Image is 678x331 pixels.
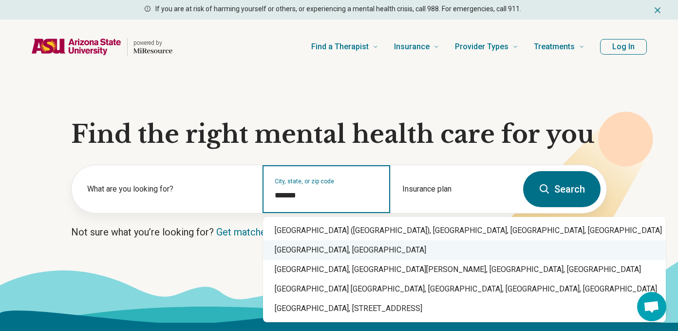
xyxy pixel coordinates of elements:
[71,120,607,149] h1: Find the right mental health care for you
[263,221,666,240] div: [GEOGRAPHIC_DATA] ([GEOGRAPHIC_DATA]), [GEOGRAPHIC_DATA], [GEOGRAPHIC_DATA], [GEOGRAPHIC_DATA]
[600,39,647,55] button: Log In
[534,40,575,54] span: Treatments
[637,292,666,321] div: Open chat
[263,260,666,279] div: [GEOGRAPHIC_DATA], [GEOGRAPHIC_DATA][PERSON_NAME], [GEOGRAPHIC_DATA], [GEOGRAPHIC_DATA]
[263,240,666,260] div: [GEOGRAPHIC_DATA], [GEOGRAPHIC_DATA]
[653,4,662,16] button: Dismiss
[263,299,666,318] div: [GEOGRAPHIC_DATA], [STREET_ADDRESS]
[311,40,369,54] span: Find a Therapist
[71,225,607,239] p: Not sure what you’re looking for?
[523,171,601,207] button: Search
[455,40,508,54] span: Provider Types
[133,39,172,47] p: powered by
[87,183,251,195] label: What are you looking for?
[31,31,172,62] a: Home page
[216,226,271,238] a: Get matched
[155,4,521,14] p: If you are at risk of harming yourself or others, or experiencing a mental health crisis, call 98...
[263,279,666,299] div: [GEOGRAPHIC_DATA] [GEOGRAPHIC_DATA], [GEOGRAPHIC_DATA], [GEOGRAPHIC_DATA], [GEOGRAPHIC_DATA]
[263,217,666,322] div: Suggestions
[394,40,430,54] span: Insurance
